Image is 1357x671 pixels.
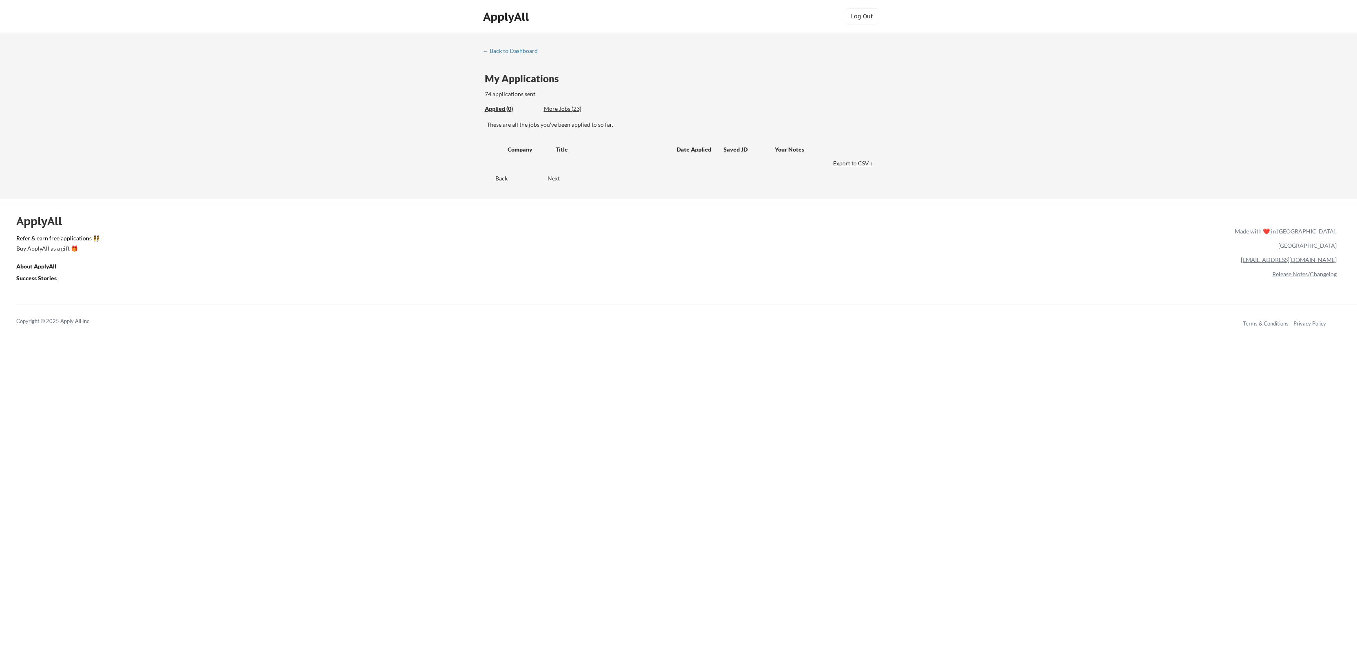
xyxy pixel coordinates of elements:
button: Log Out [846,8,878,24]
div: ApplyAll [16,214,71,228]
a: Buy ApplyAll as a gift 🎁 [16,244,98,254]
div: Title [556,145,669,154]
a: [EMAIL_ADDRESS][DOMAIN_NAME] [1241,256,1337,263]
div: These are all the jobs you've been applied to so far. [485,105,538,113]
div: ← Back to Dashboard [483,48,544,54]
div: 74 applications sent [485,90,642,98]
div: These are job applications we think you'd be a good fit for, but couldn't apply you to automatica... [544,105,604,113]
div: My Applications [485,74,565,84]
div: Copyright © 2025 Apply All Inc [16,317,110,326]
a: Terms & Conditions [1243,320,1289,327]
div: Back [483,174,508,183]
a: Release Notes/Changelog [1272,271,1337,277]
a: ← Back to Dashboard [483,48,544,56]
div: ApplyAll [483,10,531,24]
div: Date Applied [677,145,713,154]
div: Saved JD [724,142,775,156]
div: Company [508,145,548,154]
div: Buy ApplyAll as a gift 🎁 [16,246,98,251]
a: Refer & earn free applications 👯‍♀️ [16,235,1064,244]
div: More Jobs (23) [544,105,604,113]
a: Privacy Policy [1293,320,1326,327]
div: Next [548,174,569,183]
div: These are all the jobs you've been applied to so far. [487,121,875,129]
div: Export to CSV ↓ [833,159,875,167]
div: Your Notes [775,145,868,154]
div: Made with ❤️ in [GEOGRAPHIC_DATA], [GEOGRAPHIC_DATA] [1232,224,1337,253]
a: Success Stories [16,274,68,284]
u: Success Stories [16,275,57,282]
a: About ApplyAll [16,262,68,272]
u: About ApplyAll [16,263,56,270]
div: Applied (0) [485,105,538,113]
